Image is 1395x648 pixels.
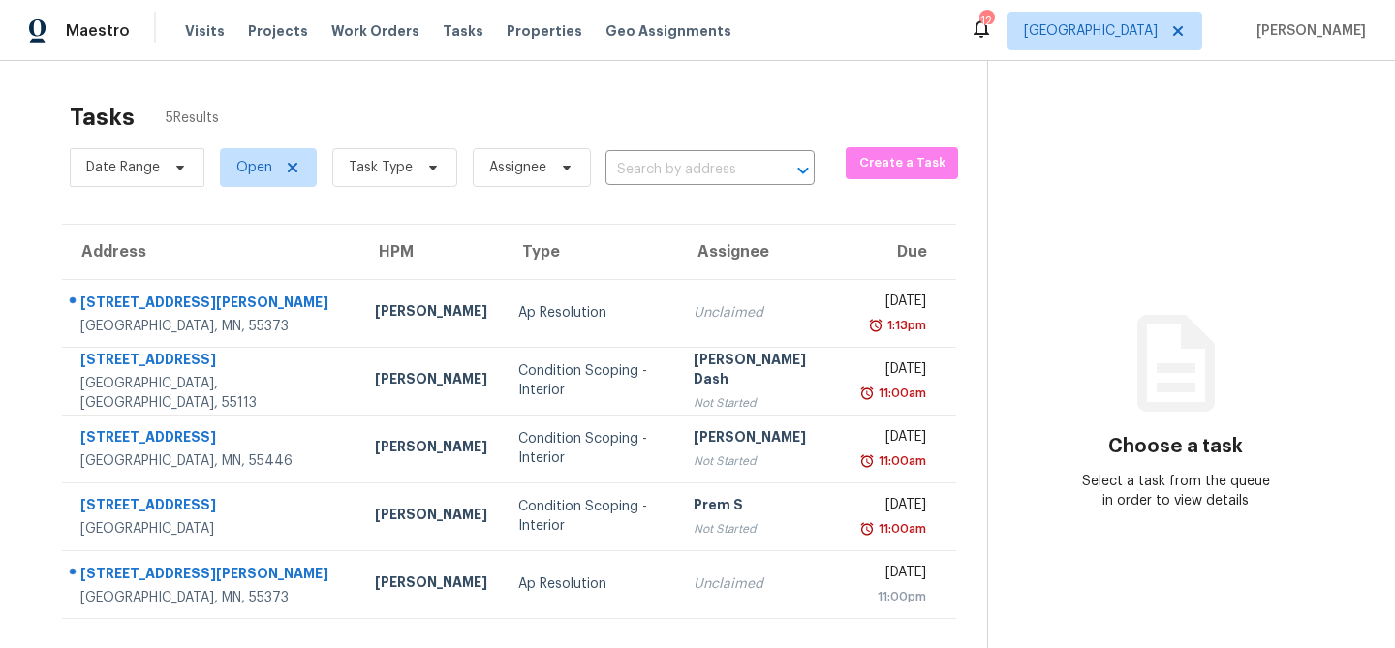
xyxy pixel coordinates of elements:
[248,21,308,41] span: Projects
[863,359,925,384] div: [DATE]
[80,427,344,451] div: [STREET_ADDRESS]
[70,108,135,127] h2: Tasks
[518,497,664,536] div: Condition Scoping - Interior
[80,519,344,539] div: [GEOGRAPHIC_DATA]
[863,292,925,316] div: [DATE]
[859,384,875,403] img: Overdue Alarm Icon
[846,147,957,179] button: Create a Task
[1108,437,1243,456] h3: Choose a task
[1024,21,1158,41] span: [GEOGRAPHIC_DATA]
[86,158,160,177] span: Date Range
[489,158,546,177] span: Assignee
[80,374,344,413] div: [GEOGRAPHIC_DATA], [GEOGRAPHIC_DATA], 55113
[331,21,419,41] span: Work Orders
[185,21,225,41] span: Visits
[859,451,875,471] img: Overdue Alarm Icon
[507,21,582,41] span: Properties
[375,505,487,529] div: [PERSON_NAME]
[694,574,832,594] div: Unclaimed
[80,495,344,519] div: [STREET_ADDRESS]
[678,225,848,279] th: Assignee
[359,225,503,279] th: HPM
[80,293,344,317] div: [STREET_ADDRESS][PERSON_NAME]
[790,157,817,184] button: Open
[166,108,219,128] span: 5 Results
[605,21,731,41] span: Geo Assignments
[66,21,130,41] span: Maestro
[518,303,664,323] div: Ap Resolution
[518,361,664,400] div: Condition Scoping - Interior
[694,427,832,451] div: [PERSON_NAME]
[349,158,413,177] span: Task Type
[443,24,483,38] span: Tasks
[62,225,359,279] th: Address
[375,369,487,393] div: [PERSON_NAME]
[1249,21,1366,41] span: [PERSON_NAME]
[694,393,832,413] div: Not Started
[518,574,664,594] div: Ap Resolution
[80,564,344,588] div: [STREET_ADDRESS][PERSON_NAME]
[694,303,832,323] div: Unclaimed
[859,519,875,539] img: Overdue Alarm Icon
[863,427,925,451] div: [DATE]
[605,155,760,185] input: Search by address
[863,495,925,519] div: [DATE]
[863,587,925,606] div: 11:00pm
[855,152,947,174] span: Create a Task
[80,317,344,336] div: [GEOGRAPHIC_DATA], MN, 55373
[883,316,926,335] div: 1:13pm
[375,301,487,325] div: [PERSON_NAME]
[375,437,487,461] div: [PERSON_NAME]
[375,572,487,597] div: [PERSON_NAME]
[518,429,664,468] div: Condition Scoping - Interior
[694,519,832,539] div: Not Started
[694,451,832,471] div: Not Started
[236,158,272,177] span: Open
[80,350,344,374] div: [STREET_ADDRESS]
[1082,472,1270,510] div: Select a task from the queue in order to view details
[503,225,679,279] th: Type
[875,451,926,471] div: 11:00am
[979,12,993,31] div: 12
[694,350,832,393] div: [PERSON_NAME] Dash
[80,451,344,471] div: [GEOGRAPHIC_DATA], MN, 55446
[868,316,883,335] img: Overdue Alarm Icon
[863,563,925,587] div: [DATE]
[875,384,926,403] div: 11:00am
[80,588,344,607] div: [GEOGRAPHIC_DATA], MN, 55373
[694,495,832,519] div: Prem S
[875,519,926,539] div: 11:00am
[848,225,955,279] th: Due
